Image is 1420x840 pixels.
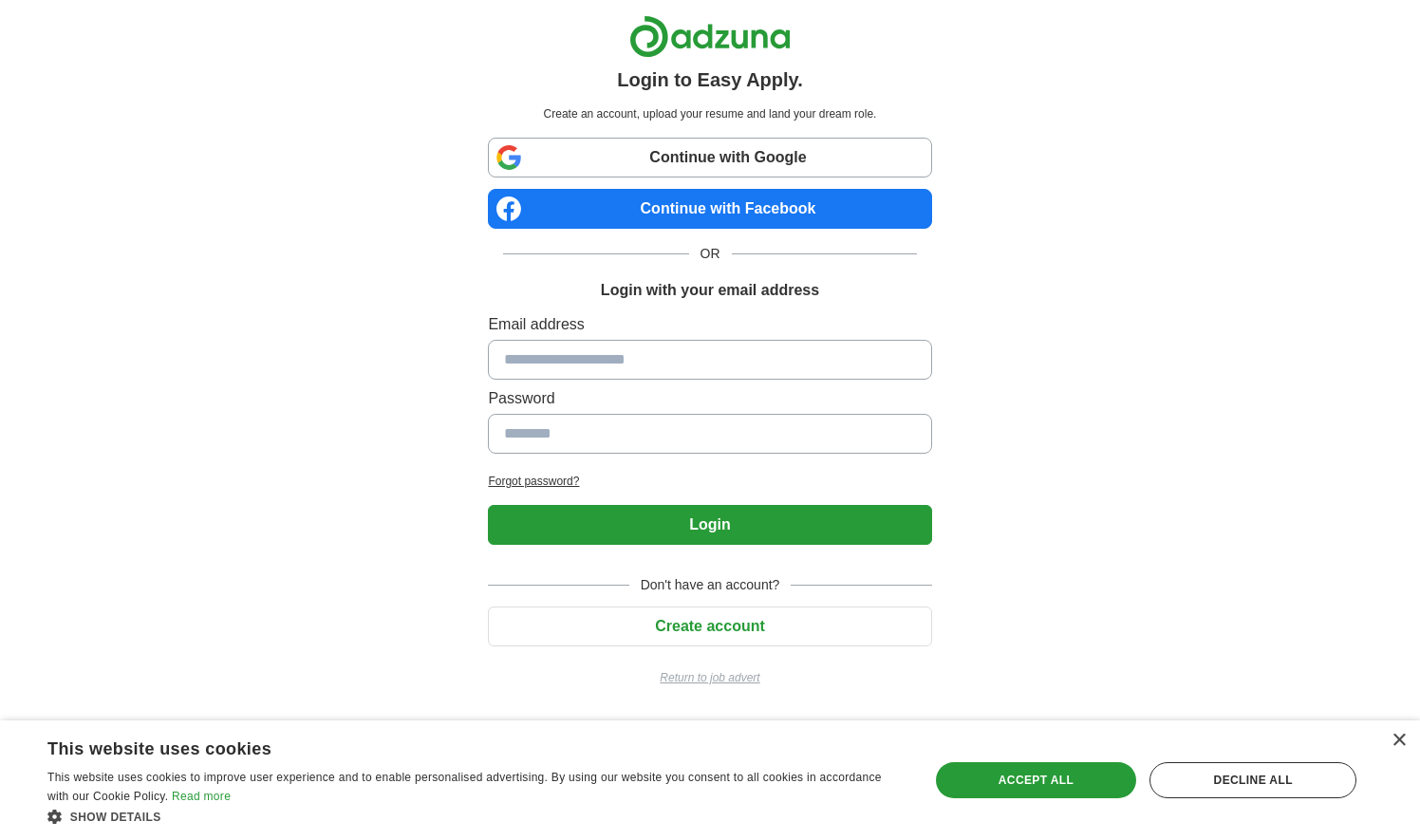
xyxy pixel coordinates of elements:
[488,387,931,410] label: Password
[601,279,819,302] h1: Login with your email address
[47,732,855,760] div: This website uses cookies
[47,807,903,826] div: Show details
[488,189,931,229] a: Continue with Facebook
[172,790,231,803] a: Read more, opens a new window
[629,15,791,58] img: Adzuna logo
[488,505,931,545] button: Login
[488,618,931,634] a: Create account
[488,313,931,336] label: Email address
[617,65,803,94] h1: Login to Easy Apply.
[488,138,931,177] a: Continue with Google
[488,607,931,646] button: Create account
[488,473,931,490] a: Forgot password?
[492,105,927,122] p: Create an account, upload your resume and land your dream role.
[629,575,792,595] span: Don't have an account?
[936,762,1137,798] div: Accept all
[488,669,931,686] a: Return to job advert
[1392,734,1406,748] div: Close
[70,811,161,824] span: Show details
[1149,762,1356,798] div: Decline all
[689,244,732,264] span: OR
[47,771,882,803] span: This website uses cookies to improve user experience and to enable personalised advertising. By u...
